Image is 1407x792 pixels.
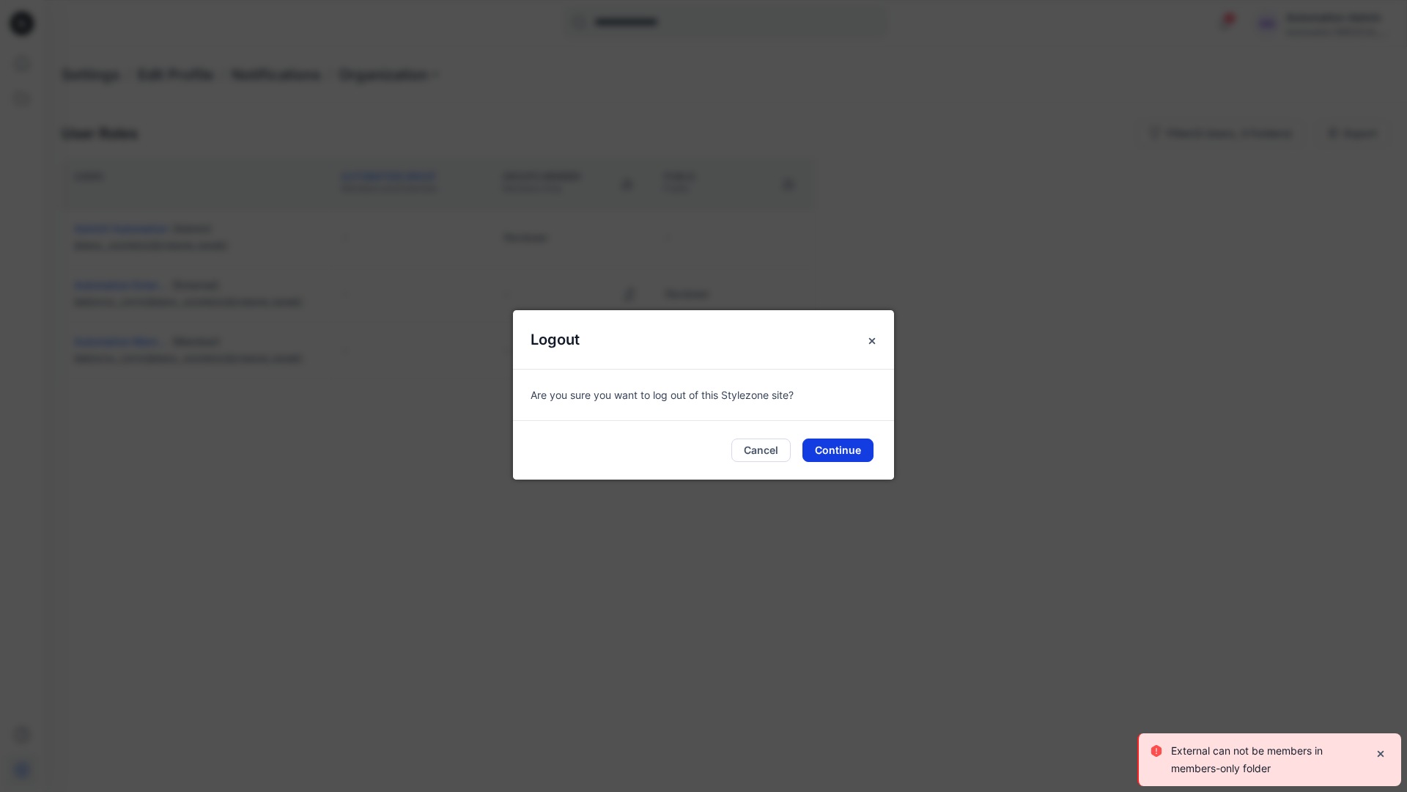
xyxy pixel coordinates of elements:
[513,310,597,369] h5: Logout
[802,439,874,462] button: Continue
[1131,727,1407,792] div: Notifications-bottom-right
[1171,742,1363,777] p: External can not be members in members-only folder
[731,439,791,462] button: Cancel
[531,387,876,403] p: Are you sure you want to log out of this Stylezone site?
[859,328,885,354] button: Close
